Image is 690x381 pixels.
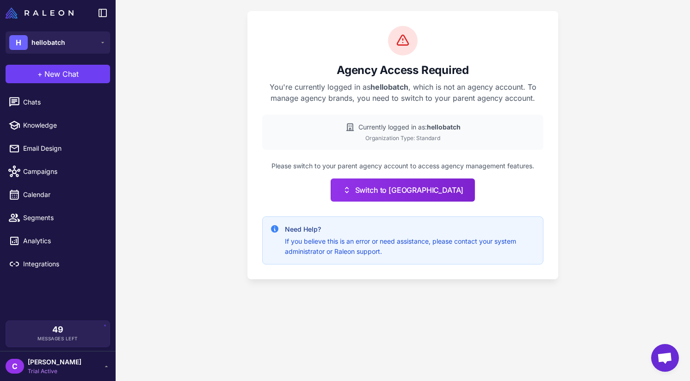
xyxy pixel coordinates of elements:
[23,213,105,223] span: Segments
[31,37,65,48] span: hellobatch
[4,139,112,158] a: Email Design
[4,92,112,112] a: Chats
[52,326,63,334] span: 49
[4,254,112,274] a: Integrations
[23,97,105,107] span: Chats
[4,162,112,181] a: Campaigns
[4,231,112,251] a: Analytics
[370,82,408,92] strong: hellobatch
[651,344,679,372] div: Open chat
[262,81,543,104] p: You're currently logged in as , which is not an agency account. To manage agency brands, you need...
[23,166,105,177] span: Campaigns
[9,35,28,50] div: H
[427,123,461,131] strong: hellobatch
[28,357,81,367] span: [PERSON_NAME]
[6,7,77,18] a: Raleon Logo
[262,63,543,78] h2: Agency Access Required
[6,31,110,54] button: Hhellobatch
[4,116,112,135] a: Knowledge
[37,68,43,80] span: +
[285,224,536,234] h4: Need Help?
[6,7,74,18] img: Raleon Logo
[23,143,105,154] span: Email Design
[28,367,81,375] span: Trial Active
[4,185,112,204] a: Calendar
[23,236,105,246] span: Analytics
[6,65,110,83] button: +New Chat
[331,178,475,202] button: Switch to [GEOGRAPHIC_DATA]
[44,68,79,80] span: New Chat
[285,236,536,257] p: If you believe this is an error or need assistance, please contact your system administrator or R...
[262,161,543,171] p: Please switch to your parent agency account to access agency management features.
[37,335,78,342] span: Messages Left
[270,134,536,142] div: Organization Type: Standard
[23,190,105,200] span: Calendar
[6,359,24,374] div: C
[23,259,105,269] span: Integrations
[23,120,105,130] span: Knowledge
[358,122,461,132] span: Currently logged in as:
[4,208,112,227] a: Segments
